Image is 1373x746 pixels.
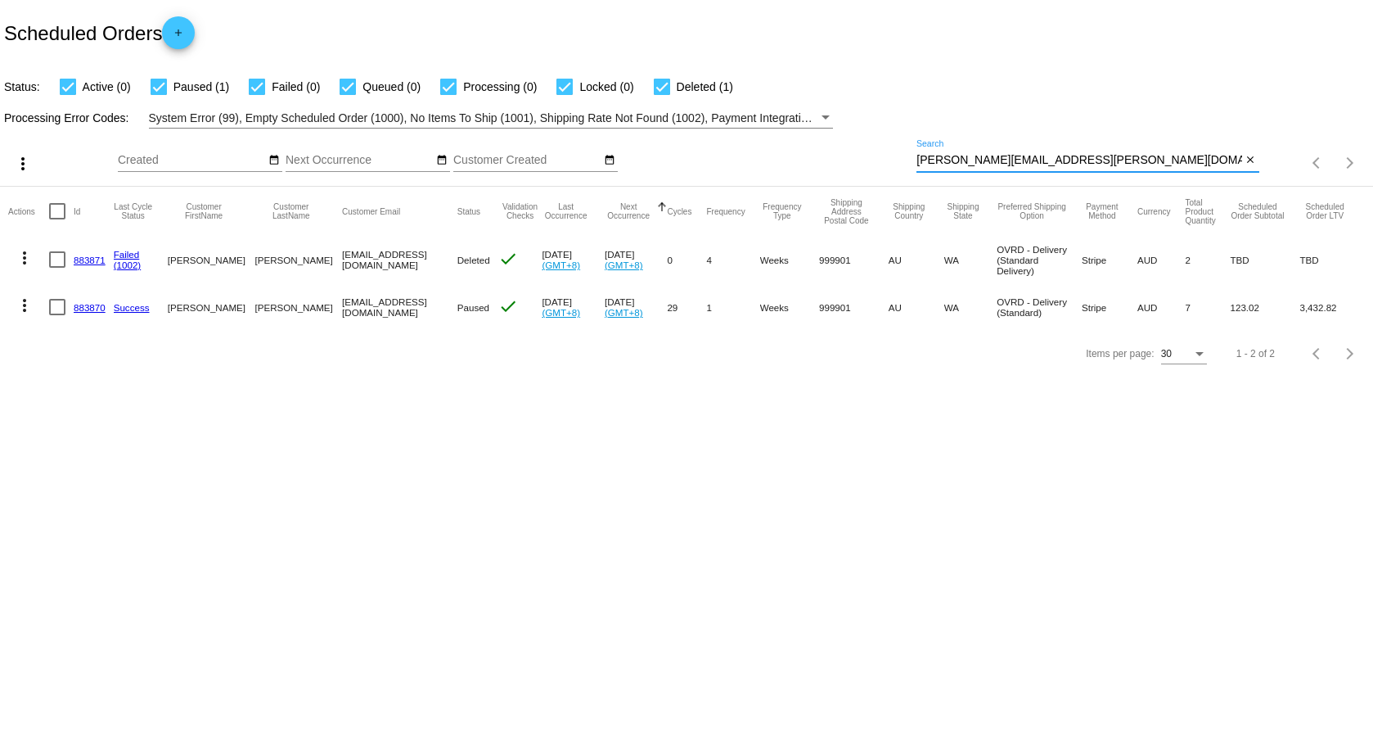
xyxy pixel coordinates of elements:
mat-cell: [PERSON_NAME] [254,283,342,331]
mat-header-cell: Total Product Quantity [1185,187,1230,236]
span: Status: [4,80,40,93]
button: Change sorting for Id [74,206,80,216]
a: (1002) [114,260,142,270]
button: Change sorting for CustomerLastName [254,202,327,220]
mat-cell: WA [944,236,997,283]
input: Customer Created [453,154,601,167]
mat-cell: 123.02 [1230,283,1299,331]
mat-cell: [EMAIL_ADDRESS][DOMAIN_NAME] [342,283,457,331]
button: Change sorting for Subtotal [1230,202,1285,220]
mat-cell: WA [944,283,997,331]
button: Change sorting for Frequency [706,206,745,216]
button: Change sorting for PaymentMethod.Type [1082,202,1123,220]
mat-icon: more_vert [15,296,34,315]
a: (GMT+8) [605,307,643,318]
span: Paused [457,302,489,313]
mat-cell: 2 [1185,236,1230,283]
span: Processing Error Codes: [4,111,129,124]
mat-cell: [PERSON_NAME] [254,236,342,283]
mat-cell: OVRD - Delivery (Standard Delivery) [997,236,1082,283]
mat-cell: Weeks [760,236,819,283]
mat-header-cell: Validation Checks [498,187,542,236]
span: Deleted (1) [677,77,733,97]
button: Change sorting for ShippingPostcode [819,198,874,225]
button: Change sorting for ShippingState [944,202,983,220]
button: Previous page [1301,147,1334,179]
mat-icon: more_vert [13,154,33,174]
span: Locked (0) [579,77,633,97]
button: Change sorting for Cycles [667,206,691,216]
button: Change sorting for FrequencyType [760,202,804,220]
mat-cell: 0 [667,236,706,283]
mat-icon: close [1245,154,1256,167]
button: Change sorting for CurrencyIso [1137,206,1171,216]
mat-icon: date_range [268,154,280,167]
button: Change sorting for NextOccurrenceUtc [605,202,653,220]
input: Created [118,154,265,167]
mat-cell: OVRD - Delivery (Standard) [997,283,1082,331]
mat-cell: [PERSON_NAME] [168,236,255,283]
a: Failed [114,249,140,260]
mat-cell: 4 [706,236,759,283]
mat-cell: AUD [1137,236,1186,283]
span: Processing (0) [463,77,537,97]
mat-cell: 7 [1185,283,1230,331]
mat-icon: add [169,27,188,47]
mat-icon: check [498,296,518,316]
button: Change sorting for CustomerEmail [342,206,400,216]
input: Next Occurrence [286,154,433,167]
mat-cell: [DATE] [605,283,668,331]
div: Items per page: [1086,348,1154,359]
mat-cell: 999901 [819,236,889,283]
button: Change sorting for LastProcessingCycleId [114,202,153,220]
h2: Scheduled Orders [4,16,195,49]
mat-cell: Weeks [760,283,819,331]
button: Change sorting for Status [457,206,480,216]
mat-cell: AU [889,236,944,283]
span: Paused (1) [173,77,229,97]
mat-select: Items per page: [1161,349,1207,360]
mat-cell: [DATE] [542,283,605,331]
button: Change sorting for PreferredShippingOption [997,202,1067,220]
mat-cell: [PERSON_NAME] [168,283,255,331]
mat-cell: TBD [1299,236,1364,283]
button: Change sorting for ShippingCountry [889,202,930,220]
mat-icon: date_range [436,154,448,167]
mat-cell: AUD [1137,283,1186,331]
mat-cell: Stripe [1082,236,1137,283]
mat-cell: 1 [706,283,759,331]
mat-cell: Stripe [1082,283,1137,331]
div: 1 - 2 of 2 [1236,348,1275,359]
a: (GMT+8) [605,260,643,270]
span: Active (0) [83,77,131,97]
mat-cell: 999901 [819,283,889,331]
button: Change sorting for CustomerFirstName [168,202,241,220]
mat-cell: [EMAIL_ADDRESS][DOMAIN_NAME] [342,236,457,283]
mat-cell: [DATE] [605,236,668,283]
button: Change sorting for LastOccurrenceUtc [542,202,590,220]
mat-cell: 29 [667,283,706,331]
button: Previous page [1301,337,1334,370]
a: (GMT+8) [542,307,580,318]
span: Deleted [457,255,490,265]
a: 883870 [74,302,106,313]
span: Queued (0) [362,77,421,97]
mat-cell: [DATE] [542,236,605,283]
mat-cell: 3,432.82 [1299,283,1364,331]
button: Clear [1242,152,1259,170]
mat-cell: AU [889,283,944,331]
button: Next page [1334,337,1366,370]
a: 883871 [74,255,106,265]
button: Change sorting for LifetimeValue [1299,202,1349,220]
mat-icon: more_vert [15,248,34,268]
span: Failed (0) [272,77,320,97]
mat-select: Filter by Processing Error Codes [149,108,834,129]
span: 30 [1161,348,1172,359]
mat-icon: check [498,249,518,269]
mat-header-cell: Actions [8,187,49,236]
a: Success [114,302,150,313]
mat-cell: TBD [1230,236,1299,283]
a: (GMT+8) [542,260,580,270]
input: Search [916,154,1241,167]
button: Next page [1334,147,1366,179]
